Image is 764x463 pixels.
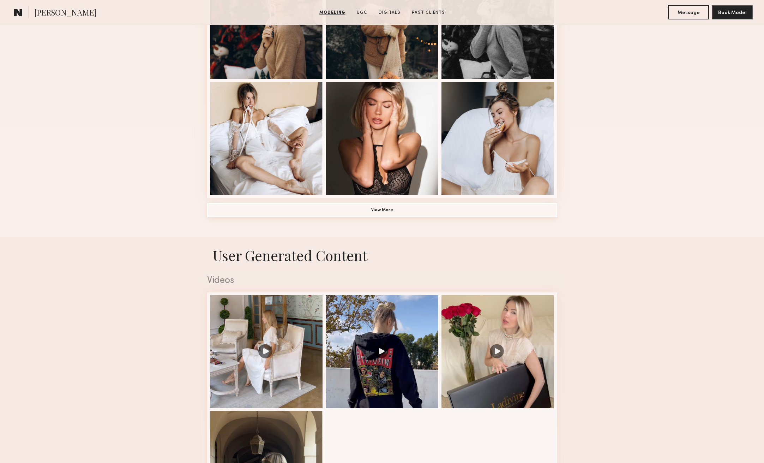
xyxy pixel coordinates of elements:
a: Modeling [317,10,348,16]
button: Message [668,5,709,19]
a: Past Clients [409,10,448,16]
a: UGC [354,10,370,16]
span: [PERSON_NAME] [34,7,96,19]
button: Book Model [712,5,753,19]
button: View More [207,203,557,217]
a: Book Model [712,9,753,15]
div: Videos [207,276,557,285]
h1: User Generated Content [201,246,563,265]
a: Digitals [376,10,403,16]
